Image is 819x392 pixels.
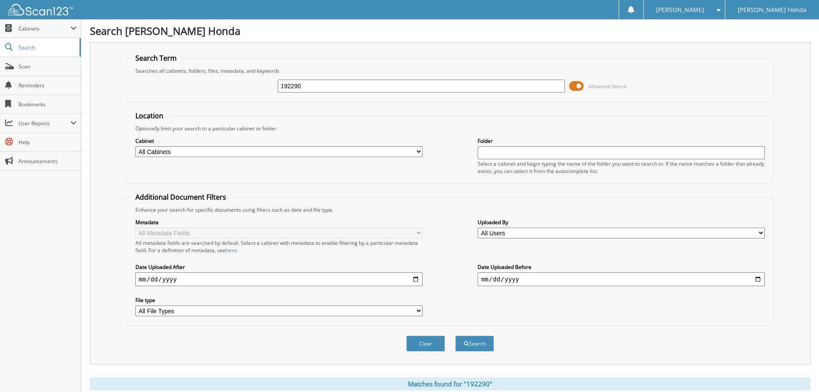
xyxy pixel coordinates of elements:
[478,219,765,226] label: Uploaded By
[455,336,494,352] button: Search
[131,53,181,63] legend: Search Term
[18,101,77,108] span: Bookmarks
[478,263,765,271] label: Date Uploaded Before
[406,336,445,352] button: Clear
[18,157,77,165] span: Announcements
[135,239,423,254] div: All metadata fields are searched by default. Select a cabinet with metadata to enable filtering b...
[18,82,77,89] span: Reminders
[131,111,168,120] legend: Location
[18,25,71,32] span: Cabinets
[135,219,423,226] label: Metadata
[738,7,807,12] span: [PERSON_NAME] Honda
[131,192,230,202] legend: Additional Document Filters
[135,296,423,304] label: File type
[18,120,71,127] span: User Reports
[90,24,810,38] h1: Search [PERSON_NAME] Honda
[478,160,765,175] div: Select a cabinet and begin typing the name of the folder you want to search in. If the name match...
[478,272,765,286] input: end
[135,272,423,286] input: start
[478,137,765,145] label: Folder
[131,125,769,132] div: Optionally limit your search to a particular cabinet or folder
[9,4,73,15] img: scan123-logo-white.svg
[135,263,423,271] label: Date Uploaded After
[18,44,75,51] span: Search
[18,139,77,146] span: Help
[18,63,77,70] span: Scan
[656,7,704,12] span: [PERSON_NAME]
[226,247,237,254] a: here
[90,377,810,390] div: Matches found for "192290"
[589,83,627,90] span: Advanced Search
[135,137,423,145] label: Cabinet
[131,206,769,213] div: Enhance your search for specific documents using filters such as date and file type.
[131,67,769,74] div: Searches all cabinets, folders, files, metadata, and keywords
